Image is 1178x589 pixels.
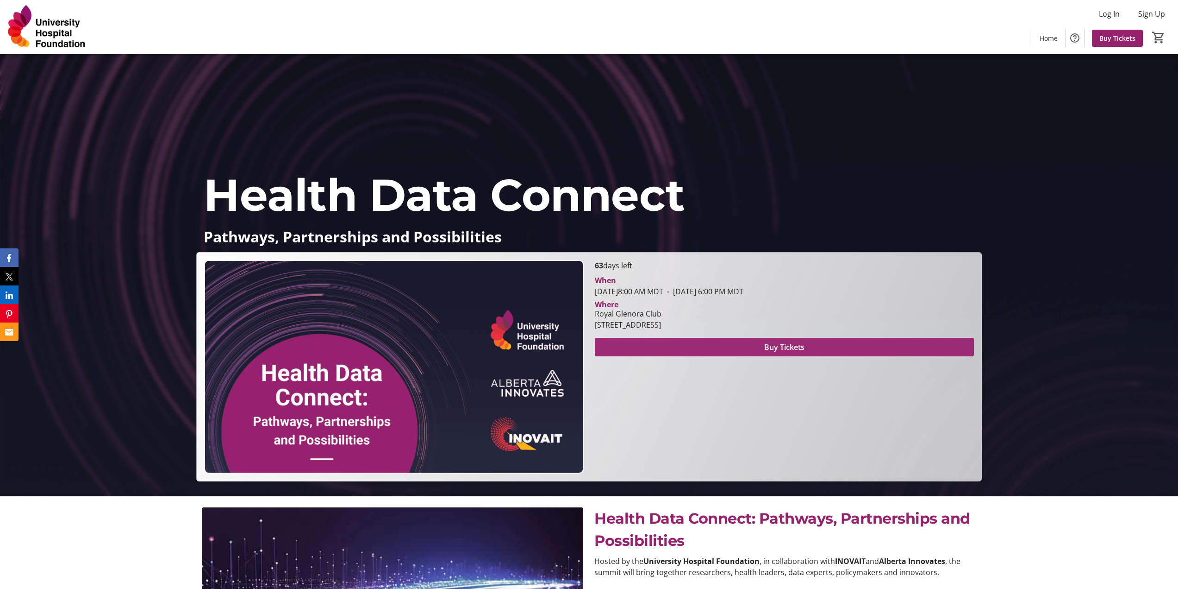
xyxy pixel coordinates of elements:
[1099,33,1135,43] span: Buy Tickets
[1040,33,1058,43] span: Home
[595,260,603,271] span: 63
[594,509,970,550] span: Health Data Connect: Pathways, Partnerships and Possibilities
[663,286,743,297] span: [DATE] 6:00 PM MDT
[1150,29,1167,46] button: Cart
[643,556,760,566] strong: University Hospital Foundation
[204,168,685,222] span: Health Data Connect
[594,556,976,578] p: Hosted by the , in collaboration with and , the summit will bring together researchers, health le...
[1099,8,1120,19] span: Log In
[204,260,583,474] img: Campaign CTA Media Photo
[1092,30,1143,47] a: Buy Tickets
[764,342,804,353] span: Buy Tickets
[595,319,661,330] div: [STREET_ADDRESS]
[1138,8,1165,19] span: Sign Up
[879,556,945,566] strong: Alberta Innovates
[595,338,974,356] button: Buy Tickets
[595,275,616,286] div: When
[1131,6,1172,21] button: Sign Up
[835,556,866,566] strong: INOVAIT
[595,308,661,319] div: Royal Glenora Club
[663,286,673,297] span: -
[595,260,974,271] p: days left
[204,228,974,245] p: Pathways, Partnerships and Possibilities
[595,301,618,308] div: Where
[6,4,88,50] img: University Hospital Foundation's Logo
[1066,29,1084,47] button: Help
[1032,30,1065,47] a: Home
[595,286,663,297] span: [DATE] 8:00 AM MDT
[1091,6,1127,21] button: Log In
